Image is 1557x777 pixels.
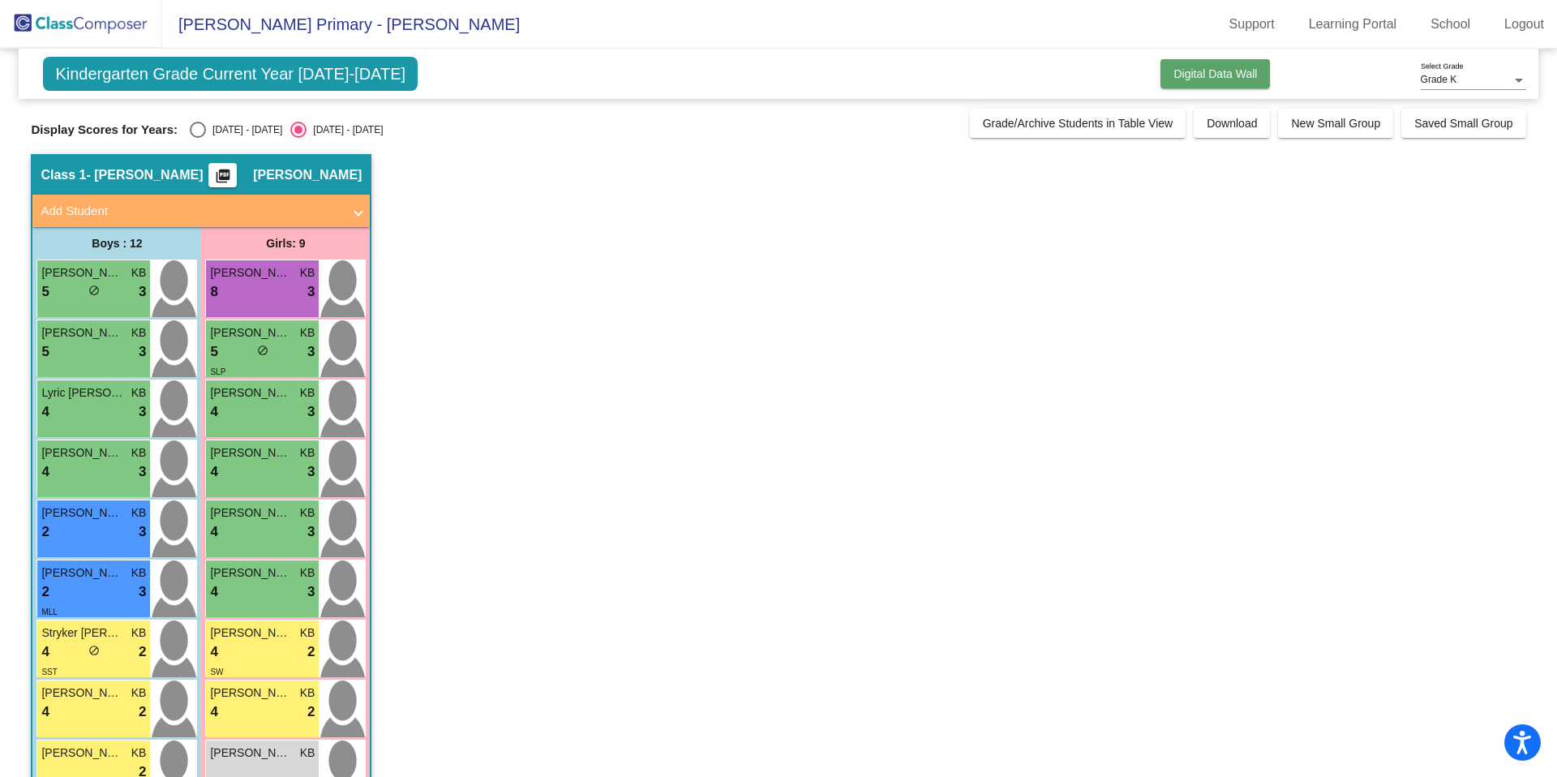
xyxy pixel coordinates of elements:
span: 3 [139,341,146,363]
span: KB [300,565,315,582]
span: [PERSON_NAME] [41,324,122,341]
a: Logout [1491,11,1557,37]
span: SST [41,668,57,676]
span: [PERSON_NAME] [210,625,291,642]
span: 3 [139,461,146,483]
span: KB [300,504,315,522]
span: [PERSON_NAME] [41,444,122,461]
a: Support [1216,11,1288,37]
span: [PERSON_NAME] [210,264,291,281]
span: SW [210,668,223,676]
span: 2 [41,522,49,543]
mat-radio-group: Select an option [190,122,383,138]
span: 4 [210,642,217,663]
span: [PERSON_NAME] [41,264,122,281]
div: [DATE] - [DATE] [206,122,282,137]
span: Stryker [PERSON_NAME] [41,625,122,642]
span: [PERSON_NAME] [41,745,122,762]
span: [PERSON_NAME] [210,324,291,341]
button: Digital Data Wall [1160,59,1270,88]
span: KB [131,625,147,642]
span: KB [300,444,315,461]
span: KB [131,384,147,401]
span: 4 [210,522,217,543]
a: Learning Portal [1296,11,1410,37]
button: Saved Small Group [1401,109,1525,138]
button: New Small Group [1278,109,1393,138]
span: 3 [307,582,315,603]
span: Grade K [1421,74,1457,85]
span: KB [131,504,147,522]
span: 5 [210,341,217,363]
mat-icon: picture_as_pdf [213,168,233,191]
span: [PERSON_NAME] [210,685,291,702]
button: Download [1194,109,1270,138]
span: 3 [307,522,315,543]
span: [PERSON_NAME] [41,685,122,702]
span: 4 [41,702,49,723]
span: 3 [307,461,315,483]
span: KB [300,264,315,281]
span: 5 [41,281,49,303]
span: [PERSON_NAME] [210,384,291,401]
span: 5 [41,341,49,363]
span: Class 1 [41,167,86,183]
span: [PERSON_NAME] [210,565,291,582]
span: Lyric [PERSON_NAME] [41,384,122,401]
span: 3 [307,281,315,303]
span: 4 [210,702,217,723]
span: Display Scores for Years: [31,122,178,137]
span: [PERSON_NAME] [210,745,291,762]
span: - [PERSON_NAME] [86,167,203,183]
button: Grade/Archive Students in Table View [970,109,1186,138]
span: KB [131,324,147,341]
span: [PERSON_NAME] [210,444,291,461]
span: 4 [210,461,217,483]
span: KB [131,444,147,461]
span: KB [131,685,147,702]
span: KB [300,745,315,762]
span: do_not_disturb_alt [257,345,268,356]
span: 2 [139,702,146,723]
span: 2 [307,642,315,663]
span: [PERSON_NAME] Primary - [PERSON_NAME] [162,11,520,37]
span: KB [131,264,147,281]
span: do_not_disturb_alt [88,285,100,296]
span: KB [300,685,315,702]
span: 4 [210,582,217,603]
span: do_not_disturb_alt [88,645,100,656]
span: MLL [41,607,57,616]
span: [PERSON_NAME] [210,504,291,522]
span: [PERSON_NAME] [41,565,122,582]
span: 2 [139,642,146,663]
mat-expansion-panel-header: Add Student [32,195,370,227]
div: Boys : 12 [32,227,201,260]
a: School [1418,11,1483,37]
div: Girls: 9 [201,227,370,260]
span: 8 [210,281,217,303]
span: 4 [41,401,49,423]
span: 2 [307,702,315,723]
span: [PERSON_NAME] [253,167,362,183]
span: Saved Small Group [1414,117,1512,130]
mat-panel-title: Add Student [41,202,342,221]
span: 3 [139,281,146,303]
span: Download [1207,117,1257,130]
span: SLP [210,367,225,376]
span: 3 [139,401,146,423]
span: 3 [307,341,315,363]
span: 3 [139,522,146,543]
span: 3 [307,401,315,423]
span: 4 [41,461,49,483]
span: Kindergarten Grade Current Year [DATE]-[DATE] [43,57,418,91]
span: 4 [41,642,49,663]
div: [DATE] - [DATE] [307,122,383,137]
span: New Small Group [1291,117,1380,130]
span: 3 [139,582,146,603]
span: KB [300,384,315,401]
span: KB [300,324,315,341]
span: [PERSON_NAME] [41,504,122,522]
span: KB [300,625,315,642]
span: 4 [210,401,217,423]
span: 2 [41,582,49,603]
